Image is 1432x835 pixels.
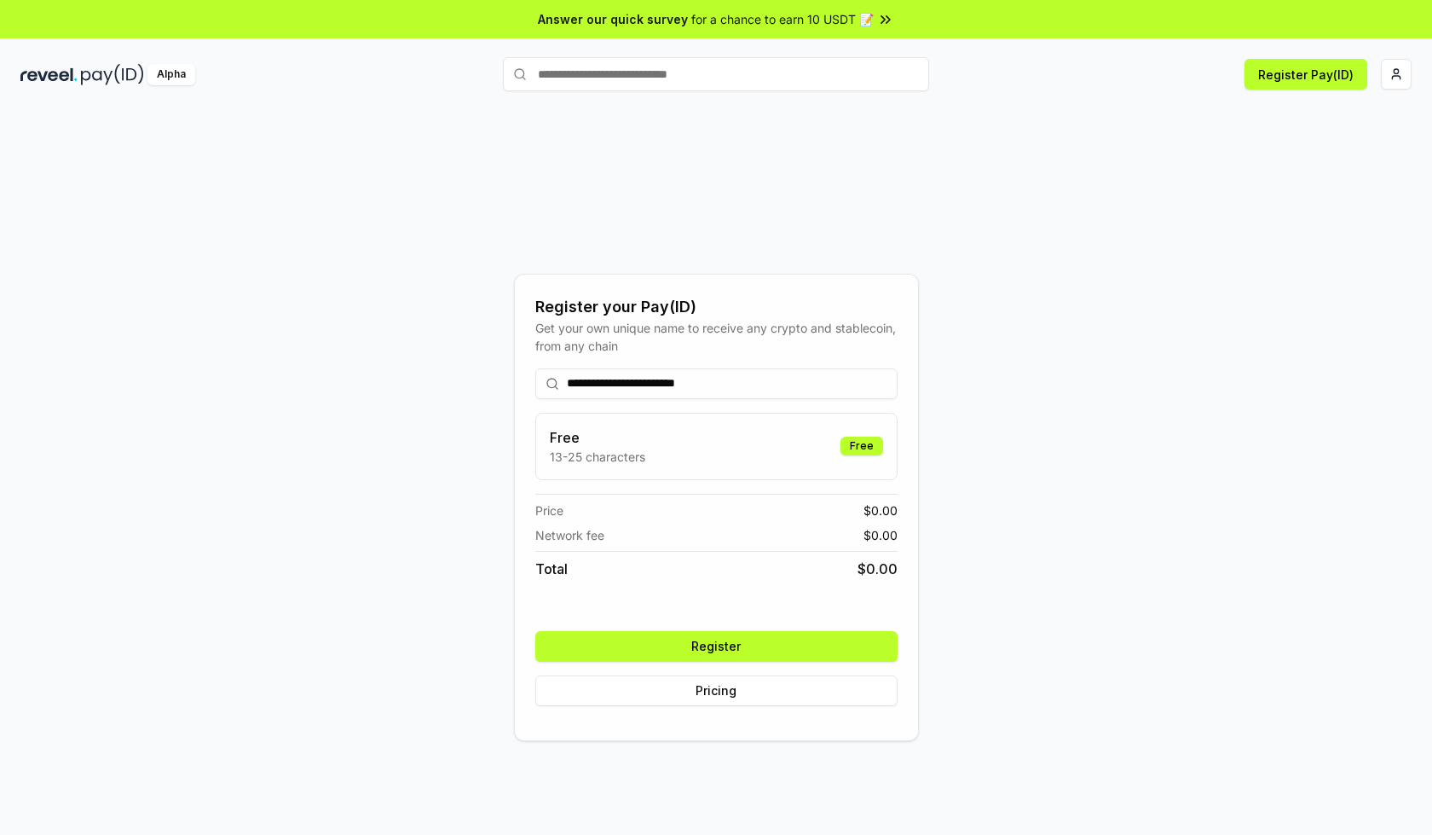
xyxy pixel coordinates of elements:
button: Pricing [535,676,898,706]
span: Network fee [535,526,604,544]
div: Get your own unique name to receive any crypto and stablecoin, from any chain [535,319,898,355]
span: $ 0.00 [863,502,898,519]
h3: Free [550,427,645,448]
span: Price [535,502,563,519]
img: reveel_dark [20,64,78,85]
span: Total [535,559,568,579]
span: $ 0.00 [863,526,898,544]
button: Register Pay(ID) [1244,59,1367,90]
img: pay_id [81,64,144,85]
span: Answer our quick survey [538,10,688,28]
button: Register [535,631,898,662]
div: Free [840,437,883,455]
p: 13-25 characters [550,448,645,466]
span: $ 0.00 [857,559,898,579]
div: Register your Pay(ID) [535,295,898,319]
div: Alpha [147,64,195,85]
span: for a chance to earn 10 USDT 📝 [691,10,874,28]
